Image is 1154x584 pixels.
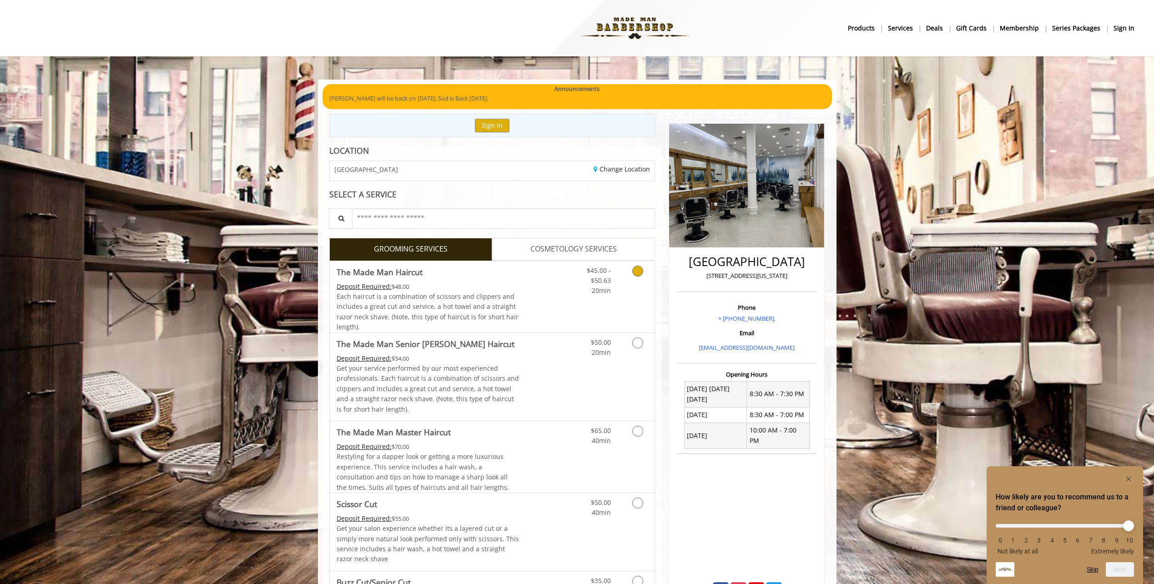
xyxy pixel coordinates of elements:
span: This service needs some Advance to be paid before we block your appointment [337,442,392,451]
span: [GEOGRAPHIC_DATA] [334,166,398,173]
a: Gift cardsgift cards [950,21,993,35]
b: sign in [1114,23,1134,33]
b: Membership [1000,23,1039,33]
h3: Email [679,330,814,336]
b: The Made Man Senior [PERSON_NAME] Haircut [337,337,514,350]
div: $70.00 [337,442,519,452]
button: Service Search [329,208,353,229]
b: The Made Man Haircut [337,266,423,278]
div: $55.00 [337,514,519,524]
li: 9 [1112,537,1121,544]
span: This service needs some Advance to be paid before we block your appointment [337,282,392,291]
td: 8:30 AM - 7:30 PM [747,381,810,407]
li: 2 [1022,537,1031,544]
span: Each haircut is a combination of scissors and clippers and includes a great cut and service, a ho... [337,292,519,331]
a: Series packagesSeries packages [1046,21,1107,35]
button: Next question [1106,562,1134,577]
li: 7 [1086,537,1095,544]
span: Extremely likely [1091,548,1134,555]
td: [DATE] [684,407,747,423]
a: Change Location [594,165,650,173]
div: SELECT A SERVICE [329,190,655,199]
b: Services [888,23,913,33]
span: $65.00 [591,426,611,435]
h3: Phone [679,304,814,311]
p: Get your salon experience whether its a layered cut or a simply more natural look performed only ... [337,524,519,564]
button: Sign In [475,119,509,132]
a: MembershipMembership [993,21,1046,35]
p: [STREET_ADDRESS][US_STATE] [679,271,814,281]
a: sign insign in [1107,21,1141,35]
span: Not likely at all [998,548,1038,555]
span: $50.00 [591,498,611,507]
b: Series packages [1052,23,1100,33]
span: Restyling for a dapper look or getting a more luxurious experience. This service includes a hair ... [337,452,509,491]
p: [PERSON_NAME] will be back on [DATE]. Sod is Back [DATE]. [329,94,825,103]
h2: How likely are you to recommend us to a friend or colleague? Select an option from 0 to 10, with ... [996,492,1134,514]
span: This service needs some Advance to be paid before we block your appointment [337,354,392,362]
span: $45.00 - $50.63 [587,266,611,285]
button: Skip [1087,566,1099,573]
div: $54.00 [337,353,519,363]
b: Scissor Cut [337,498,377,510]
span: This service needs some Advance to be paid before we block your appointment [337,514,392,523]
span: 40min [592,508,611,517]
span: 20min [592,286,611,295]
li: 4 [1048,537,1057,544]
button: Hide survey [1123,473,1134,484]
div: How likely are you to recommend us to a friend or colleague? Select an option from 0 to 10, with ... [996,473,1134,577]
td: 8:30 AM - 7:00 PM [747,407,810,423]
td: [DATE] [684,423,747,448]
li: 6 [1073,537,1082,544]
li: 3 [1034,537,1043,544]
b: products [848,23,875,33]
td: 10:00 AM - 7:00 PM [747,423,810,448]
li: 0 [996,537,1005,544]
h3: Opening Hours [677,371,816,378]
a: DealsDeals [920,21,950,35]
b: The Made Man Master Haircut [337,426,451,438]
td: [DATE] [DATE] [DATE] [684,381,747,407]
b: Deals [926,23,943,33]
li: 1 [1008,537,1018,544]
li: 10 [1125,537,1134,544]
span: 40min [592,436,611,445]
span: COSMETOLOGY SERVICES [530,243,617,255]
b: Announcements [554,84,600,94]
a: [EMAIL_ADDRESS][DOMAIN_NAME] [699,343,795,352]
p: Get your service performed by our most experienced professionals. Each haircut is a combination o... [337,363,519,414]
a: Productsproducts [842,21,882,35]
img: Made Man Barbershop logo [572,3,697,53]
a: + [PHONE_NUMBER]. [718,314,776,322]
li: 8 [1099,537,1108,544]
b: LOCATION [329,145,369,156]
li: 5 [1060,537,1069,544]
a: ServicesServices [882,21,920,35]
div: How likely are you to recommend us to a friend or colleague? Select an option from 0 to 10, with ... [996,517,1134,555]
span: 20min [592,348,611,357]
div: $48.00 [337,282,519,292]
b: gift cards [956,23,987,33]
span: $50.00 [591,338,611,347]
span: GROOMING SERVICES [374,243,448,255]
h2: [GEOGRAPHIC_DATA] [679,255,814,268]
